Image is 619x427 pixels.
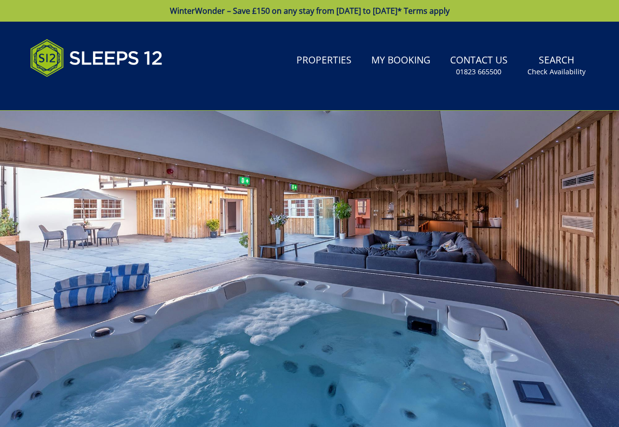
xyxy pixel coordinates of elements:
a: SearchCheck Availability [523,50,589,82]
a: Properties [293,50,356,72]
a: My Booking [367,50,434,72]
small: Check Availability [527,67,586,77]
a: Contact Us01823 665500 [446,50,512,82]
iframe: Customer reviews powered by Trustpilot [25,89,129,97]
small: 01823 665500 [456,67,501,77]
img: Sleeps 12 [30,33,163,83]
